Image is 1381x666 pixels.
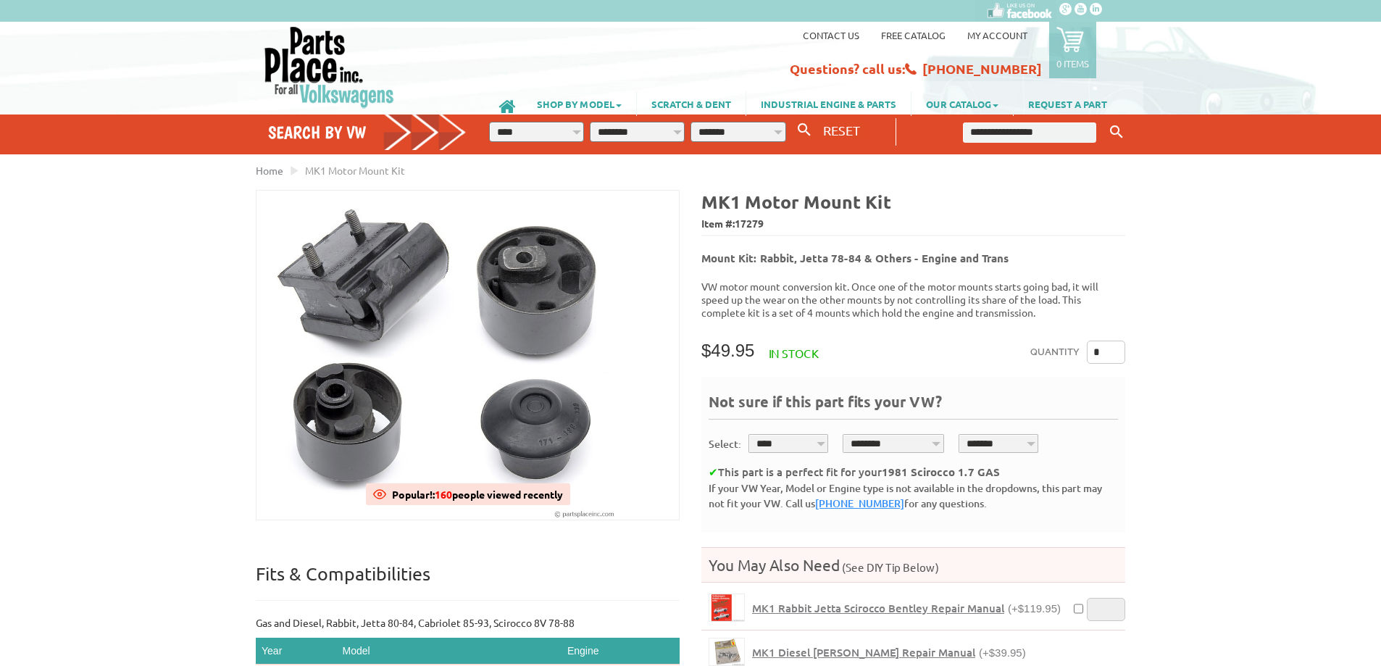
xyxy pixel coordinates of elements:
[803,29,859,41] a: Contact us
[752,602,1061,615] a: MK1 Rabbit Jetta Scirocco Bentley Repair Manual(+$119.95)
[709,638,744,665] img: MK1 Diesel Haynes Repair Manual
[769,346,819,360] span: In stock
[256,562,680,601] p: Fits & Compatibilities
[746,91,911,116] a: INDUSTRIAL ENGINE & PARTS
[337,638,562,665] th: Model
[709,594,745,622] a: MK1 Rabbit Jetta Scirocco Bentley Repair Manual
[881,29,946,41] a: Free Catalog
[709,480,1118,511] div: If your VW Year, Model or Engine type is not available in the dropdowns, this part may not fit yo...
[1106,120,1127,144] button: Keyword Search
[1008,602,1061,615] span: (+$119.95)
[1056,57,1089,70] p: 0 items
[701,190,891,213] b: MK1 Motor Mount Kit
[701,251,1009,265] b: Mount Kit: Rabbit, Jetta 78-84 & Others - Engine and Trans
[979,646,1026,659] span: (+$39.95)
[256,191,679,520] img: MK1 Motor Mount Kit
[792,120,817,141] button: Search By VW...
[701,555,1125,575] h4: You May Also Need
[522,91,636,116] a: SHOP BY MODEL
[752,601,1004,615] span: MK1 Rabbit Jetta Scirocco Bentley Repair Manual
[709,391,1118,420] div: Not sure if this part fits your VW?
[637,91,746,116] a: SCRATCH & DENT
[709,436,741,451] div: Select:
[752,645,975,659] span: MK1 Diesel [PERSON_NAME] Repair Manual
[701,341,754,360] span: $49.95
[1030,341,1080,364] label: Quantity
[752,646,1026,659] a: MK1 Diesel [PERSON_NAME] Repair Manual(+$39.95)
[815,496,904,510] a: [PHONE_NUMBER]
[268,122,467,143] h4: Search by VW
[256,638,337,665] th: Year
[911,91,1013,116] a: OUR CATALOG
[701,280,1125,319] p: VW motor mount conversion kit. Once one of the motor mounts starts going bad, it will speed up th...
[709,465,718,479] span: ✔
[709,464,1118,480] div: This part is a perfect fit for your
[1049,22,1096,78] a: 0 items
[709,638,745,666] a: MK1 Diesel Haynes Repair Manual
[256,164,283,177] a: Home
[882,465,1000,479] strong: 1981 Scirocco 1.7 GAS
[562,638,680,665] th: Engine
[1014,91,1122,116] a: REQUEST A PART
[840,560,939,574] span: (See DIY Tip Below)
[817,120,866,141] button: RESET
[967,29,1027,41] a: My Account
[735,217,764,230] span: 17279
[823,122,860,138] span: RESET
[701,214,1125,235] span: Item #:
[263,25,396,109] img: Parts Place Inc!
[305,164,405,177] span: MK1 Motor Mount Kit
[256,615,680,630] p: Gas and Diesel, Rabbit, Jetta 80-84, Cabriolet 85-93, Scirocco 8V 78-88
[709,594,744,621] img: MK1 Rabbit Jetta Scirocco Bentley Repair Manual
